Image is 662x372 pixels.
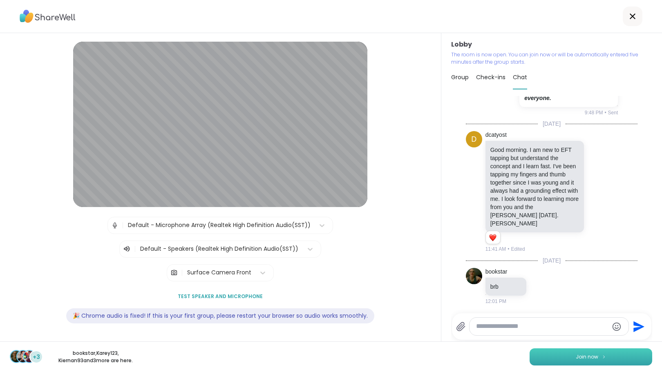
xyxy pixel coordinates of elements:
button: Join now [530,348,652,365]
img: Camera [170,265,178,281]
img: Karey123 [17,351,29,362]
img: Microphone [111,217,119,234]
h3: Lobby [451,40,652,49]
a: dcatyost [485,131,507,139]
span: 12:01 PM [485,298,506,305]
span: Check-ins [476,73,505,81]
span: +3 [33,353,40,361]
span: • [508,245,509,253]
img: Kiernan93 [24,351,35,362]
button: Send [629,317,647,336]
span: d [471,134,476,145]
p: brb [490,283,521,291]
img: https://sharewell-space-live.sfo3.digitaloceanspaces.com/user-generated/535310fa-e9f2-4698-8a7d-4... [466,268,482,284]
span: | [122,217,124,234]
span: 11:41 AM [485,245,506,253]
span: • [604,109,606,116]
a: bookstar [485,268,508,276]
button: Test speaker and microphone [174,288,266,305]
img: bookstar [11,351,22,362]
textarea: Type your message [476,322,608,331]
p: The room is now open. You can join now or will be automatically entered five minutes after the gr... [451,51,652,66]
div: 🎉 Chrome audio is fixed! If this is your first group, please restart your browser so audio works ... [66,308,374,323]
span: [DATE] [538,256,566,265]
span: Join now [576,353,598,361]
div: Reaction list [486,231,500,244]
p: bookstar , Karey123 , Kiernan93 and 3 more are here. [50,350,141,364]
span: Chat [513,73,527,81]
span: Edited [511,245,525,253]
div: Surface Camera Front [187,268,251,277]
span: | [181,265,183,281]
button: Reactions: love [488,234,497,241]
span: [DATE] [538,120,566,128]
span: | [134,244,136,254]
span: Sent [608,109,618,116]
p: Good morning. I am new to EFT tapping but understand the concept and I learn fast. I've been tapp... [490,146,579,227]
img: ShareWell Logo [20,7,76,26]
span: 9:48 PM [585,109,603,116]
span: Group [451,73,469,81]
img: ShareWell Logomark [602,354,606,359]
button: Emoji picker [612,322,622,332]
div: Default - Microphone Array (Realtek High Definition Audio(SST)) [128,221,311,229]
span: Test speaker and microphone [178,293,263,300]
